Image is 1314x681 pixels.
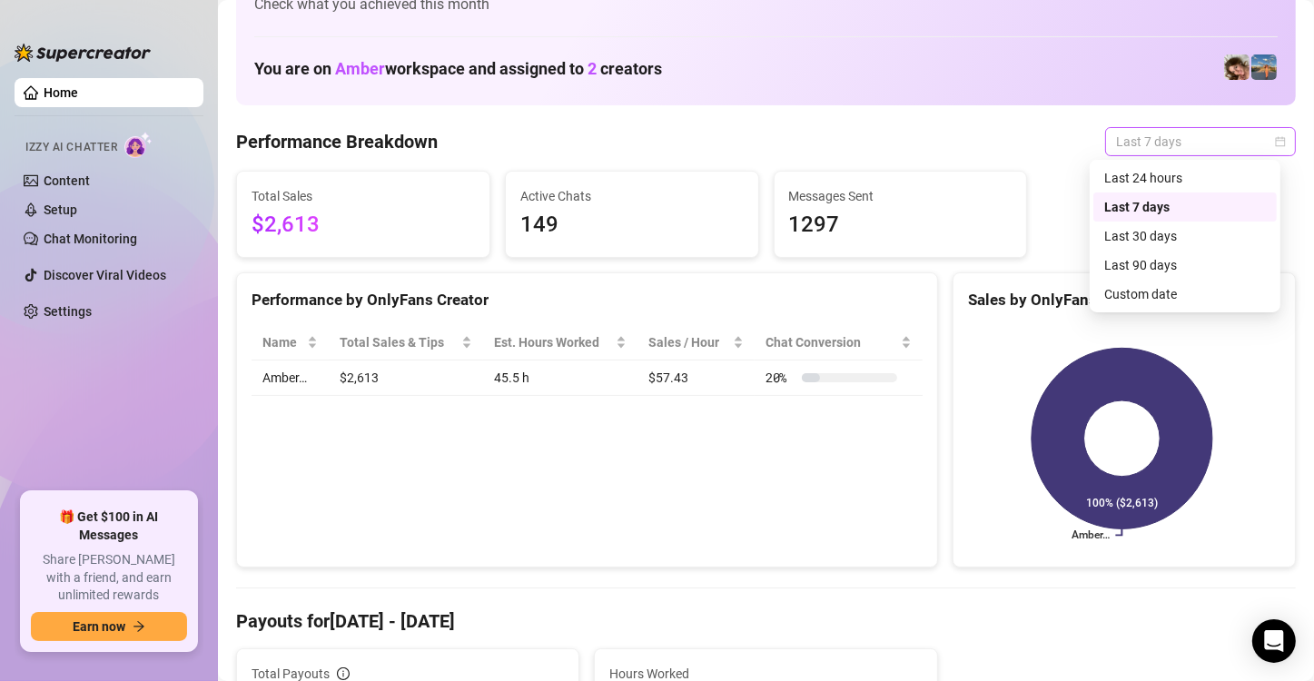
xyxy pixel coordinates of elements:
[483,360,637,396] td: 45.5 h
[254,59,662,79] h1: You are on workspace and assigned to creators
[1104,284,1266,304] div: Custom date
[1072,529,1110,542] text: Amber…
[1251,54,1277,80] img: Amber
[1116,128,1285,155] span: Last 7 days
[1093,251,1277,280] div: Last 90 days
[15,44,151,62] img: logo-BBDzfeDw.svg
[1104,255,1266,275] div: Last 90 days
[789,186,1013,206] span: Messages Sent
[329,360,482,396] td: $2,613
[637,360,755,396] td: $57.43
[1104,197,1266,217] div: Last 7 days
[44,232,137,246] a: Chat Monitoring
[766,368,795,388] span: 20 %
[1252,619,1296,663] div: Open Intercom Messenger
[252,325,329,360] th: Name
[25,139,117,156] span: Izzy AI Chatter
[252,186,475,206] span: Total Sales
[337,667,350,680] span: info-circle
[520,186,744,206] span: Active Chats
[44,304,92,319] a: Settings
[252,360,329,396] td: Amber…
[44,202,77,217] a: Setup
[1275,136,1286,147] span: calendar
[236,129,438,154] h4: Performance Breakdown
[1093,280,1277,309] div: Custom date
[133,620,145,633] span: arrow-right
[44,85,78,100] a: Home
[1093,163,1277,192] div: Last 24 hours
[789,208,1013,242] span: 1297
[236,608,1296,634] h4: Payouts for [DATE] - [DATE]
[520,208,744,242] span: 149
[968,288,1280,312] div: Sales by OnlyFans Creator
[124,132,153,158] img: AI Chatter
[262,332,303,352] span: Name
[494,332,612,352] div: Est. Hours Worked
[31,551,187,605] span: Share [PERSON_NAME] with a friend, and earn unlimited rewards
[588,59,597,78] span: 2
[329,325,482,360] th: Total Sales & Tips
[73,619,125,634] span: Earn now
[252,208,475,242] span: $2,613
[335,59,385,78] span: Amber
[31,612,187,641] button: Earn nowarrow-right
[1104,226,1266,246] div: Last 30 days
[1224,54,1250,80] img: Amber
[648,332,729,352] span: Sales / Hour
[766,332,897,352] span: Chat Conversion
[1093,222,1277,251] div: Last 30 days
[637,325,755,360] th: Sales / Hour
[755,325,923,360] th: Chat Conversion
[31,508,187,544] span: 🎁 Get $100 in AI Messages
[252,288,923,312] div: Performance by OnlyFans Creator
[1104,168,1266,188] div: Last 24 hours
[340,332,457,352] span: Total Sales & Tips
[44,268,166,282] a: Discover Viral Videos
[1093,192,1277,222] div: Last 7 days
[44,173,90,188] a: Content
